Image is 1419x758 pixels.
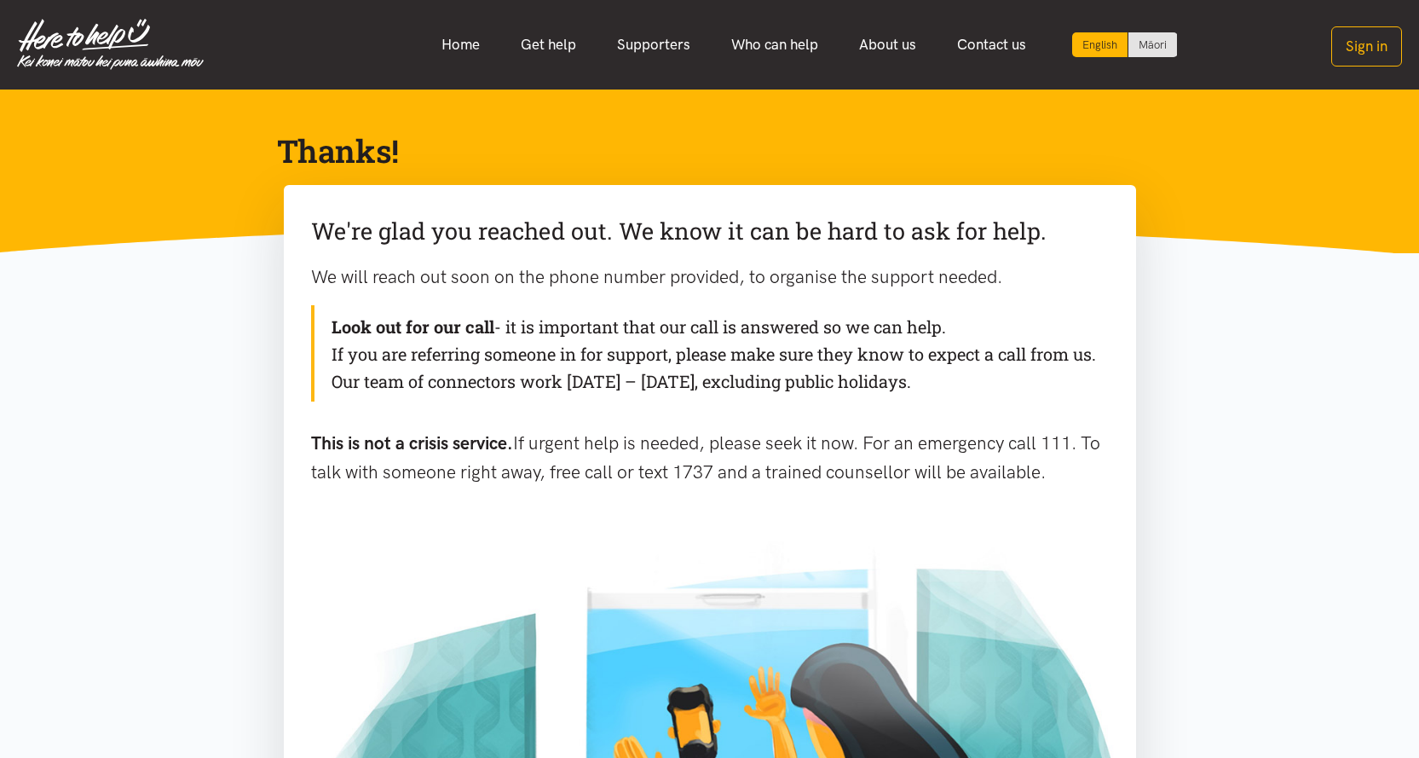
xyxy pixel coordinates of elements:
img: Home [17,19,204,70]
a: Contact us [937,26,1047,63]
b: This is not a crisis service. [311,432,513,454]
div: - it is important that our call is answered so we can help. If you are referring someone in for s... [311,305,1109,402]
h1: Thanks! [277,130,1116,171]
b: Look out for our call [332,315,494,338]
a: Who can help [711,26,839,63]
button: Sign in [1331,26,1402,67]
div: Language toggle [1072,32,1178,57]
a: Get help [500,26,597,63]
p: We're glad you reached out. We know it can be hard to ask for help. [311,212,1109,250]
div: Current language [1072,32,1128,57]
a: Supporters [597,26,711,63]
a: Switch to Te Reo Māori [1128,32,1177,57]
p: We will reach out soon on the phone number provided, to organise the support needed. [311,263,1109,292]
a: About us [839,26,937,63]
p: If urgent help is needed, please seek it now. For an emergency call 111. To talk with someone rig... [311,429,1109,486]
a: Home [421,26,500,63]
